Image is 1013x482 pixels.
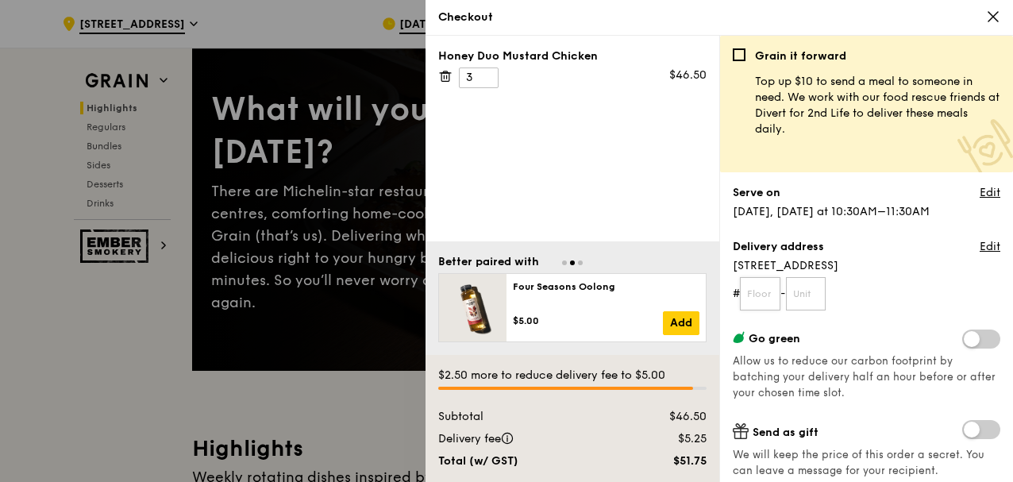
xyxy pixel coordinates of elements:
span: Send as gift [753,426,818,439]
div: Four Seasons Oolong [513,280,699,293]
label: Delivery address [733,239,824,255]
div: $46.50 [620,409,716,425]
span: We will keep the price of this order a secret. You can leave a message for your recipient. [733,447,1000,479]
span: Go green [749,332,800,345]
div: $46.50 [669,67,707,83]
span: [STREET_ADDRESS] [733,258,1000,274]
span: Go to slide 1 [562,260,567,265]
div: $5.25 [620,431,716,447]
p: Top up $10 to send a meal to someone in need. We work with our food rescue friends at Divert for ... [755,74,1000,137]
div: Better paired with [438,254,539,270]
input: Unit [786,277,826,310]
span: [DATE], [DATE] at 10:30AM–11:30AM [733,205,930,218]
div: $2.50 more to reduce delivery fee to $5.00 [438,368,707,384]
div: Checkout [438,10,1000,25]
input: Floor [740,277,780,310]
div: $5.00 [513,314,663,327]
span: Go to slide 3 [578,260,583,265]
div: Subtotal [429,409,620,425]
label: Serve on [733,185,780,201]
div: Total (w/ GST) [429,453,620,469]
div: $51.75 [620,453,716,469]
span: Go to slide 2 [570,260,575,265]
b: Grain it forward [755,49,846,63]
a: Add [663,311,699,335]
div: Honey Duo Mustard Chicken [438,48,707,64]
form: # - [733,277,1000,310]
span: Allow us to reduce our carbon footprint by batching your delivery half an hour before or after yo... [733,355,996,399]
img: Meal donation [957,119,1013,175]
div: Delivery fee [429,431,620,447]
a: Edit [980,185,1000,201]
a: Edit [980,239,1000,255]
